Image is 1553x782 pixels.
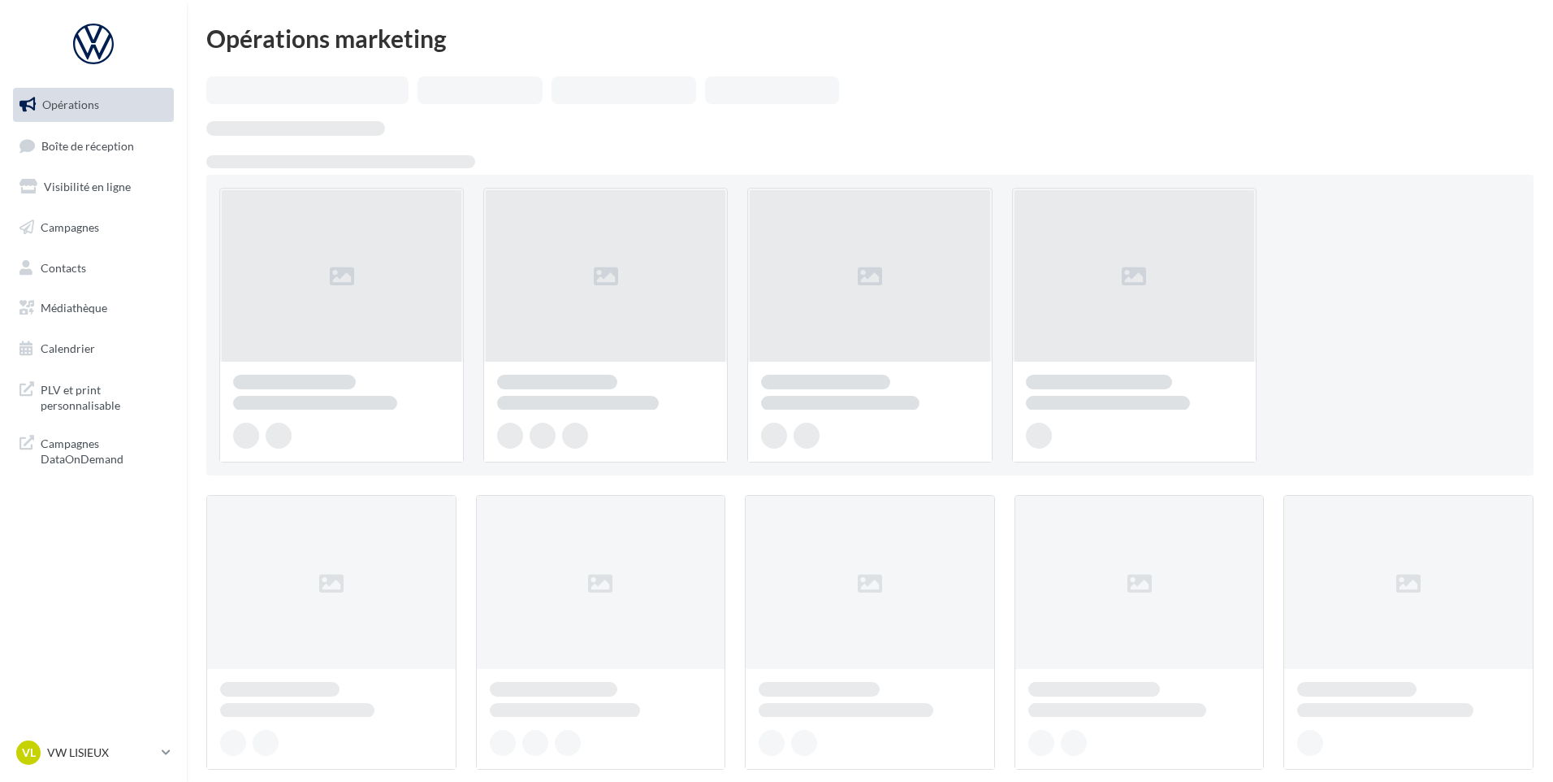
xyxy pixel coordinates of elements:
span: Calendrier [41,341,95,355]
div: Opérations marketing [206,26,1534,50]
span: Campagnes DataOnDemand [41,432,167,467]
a: Visibilité en ligne [10,170,177,204]
a: Boîte de réception [10,128,177,163]
span: PLV et print personnalisable [41,379,167,414]
span: Médiathèque [41,301,107,315]
a: VL VW LISIEUX [13,737,174,768]
span: Opérations [42,98,99,111]
span: VL [22,745,36,761]
a: Contacts [10,251,177,285]
a: Campagnes [10,211,177,245]
p: VW LISIEUX [47,745,155,761]
span: Contacts [41,260,86,274]
a: Médiathèque [10,291,177,325]
a: Calendrier [10,332,177,366]
span: Visibilité en ligne [44,180,131,193]
a: PLV et print personnalisable [10,372,177,420]
a: Campagnes DataOnDemand [10,426,177,474]
span: Campagnes [41,220,99,234]
a: Opérations [10,88,177,122]
span: Boîte de réception [41,138,134,152]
